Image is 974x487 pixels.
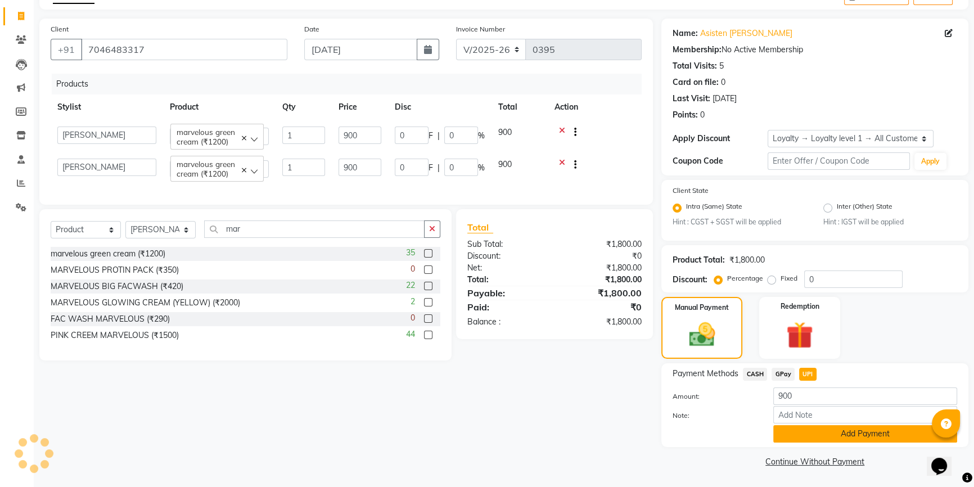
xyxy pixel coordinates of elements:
input: Search by Name/Mobile/Email/Code [81,39,287,60]
div: 0 [721,76,725,88]
div: 0 [700,109,705,121]
label: Redemption [781,301,819,312]
span: CASH [743,368,767,381]
th: Action [548,94,642,120]
a: Asisten [PERSON_NAME] [700,28,792,39]
span: Total [467,222,493,233]
span: 900 [498,159,512,169]
small: Hint : CGST + SGST will be applied [673,217,806,227]
div: Points: [673,109,698,121]
span: 900 [498,127,512,137]
div: MARVELOUS BIG FACWASH (₹420) [51,281,183,292]
div: Discount: [459,250,554,262]
div: 5 [719,60,724,72]
th: Stylist [51,94,163,120]
label: Amount: [664,391,765,402]
button: Add Payment [773,425,957,443]
span: 44 [406,328,415,340]
span: | [438,162,440,174]
span: 0 [411,263,415,275]
div: ₹0 [554,250,650,262]
div: [DATE] [713,93,737,105]
div: Card on file: [673,76,719,88]
div: Total: [459,274,554,286]
iframe: chat widget [927,442,963,476]
img: _gift.svg [778,318,822,352]
label: Client State [673,186,709,196]
div: Sub Total: [459,238,554,250]
div: ₹0 [554,300,650,314]
div: No Active Membership [673,44,957,56]
label: Percentage [727,273,763,283]
div: MARVELOUS GLOWING CREAM (YELLOW) (₹2000) [51,297,240,309]
label: Date [304,24,319,34]
span: F [429,130,433,142]
div: Net: [459,262,554,274]
div: Total Visits: [673,60,717,72]
th: Disc [388,94,491,120]
div: ₹1,800.00 [554,286,650,300]
div: Balance : [459,316,554,328]
label: Intra (Same) State [686,201,742,215]
div: Coupon Code [673,155,768,167]
span: 35 [406,247,415,259]
button: +91 [51,39,82,60]
div: ₹1,800.00 [729,254,765,266]
th: Price [332,94,388,120]
span: marvelous green cream (₹1200) [177,159,235,178]
label: Invoice Number [456,24,505,34]
span: Payment Methods [673,368,738,380]
div: Last Visit: [673,93,710,105]
div: MARVELOUS PROTIN PACK (₹350) [51,264,179,276]
span: 0 [411,312,415,324]
th: Product [163,94,276,120]
label: Note: [664,411,765,421]
th: Total [491,94,548,120]
label: Manual Payment [675,303,729,313]
input: Search or Scan [204,220,425,238]
input: Amount [773,387,957,405]
div: ₹1,800.00 [554,316,650,328]
div: Products [52,74,650,94]
div: FAC WASH MARVELOUS (₹290) [51,313,170,325]
th: Qty [276,94,332,120]
span: % [478,130,485,142]
span: | [438,130,440,142]
img: _cash.svg [681,319,723,349]
div: Paid: [459,300,554,314]
div: ₹1,800.00 [554,274,650,286]
input: Enter Offer / Coupon Code [768,152,910,170]
div: ₹1,800.00 [554,262,650,274]
div: Discount: [673,274,707,286]
div: marvelous green cream (₹1200) [51,248,165,260]
span: marvelous green cream (₹1200) [177,127,235,146]
div: Membership: [673,44,722,56]
div: ₹1,800.00 [554,238,650,250]
span: % [478,162,485,174]
span: 2 [411,296,415,308]
div: Product Total: [673,254,725,266]
button: Apply [914,153,946,170]
a: Continue Without Payment [664,456,966,468]
div: PINK CREEM MARVELOUS (₹1500) [51,330,179,341]
label: Inter (Other) State [837,201,892,215]
label: Client [51,24,69,34]
span: GPay [772,368,795,381]
span: 22 [406,279,415,291]
small: Hint : IGST will be applied [823,217,957,227]
div: Name: [673,28,698,39]
div: Apply Discount [673,133,768,145]
div: Payable: [459,286,554,300]
label: Fixed [781,273,797,283]
input: Add Note [773,406,957,423]
span: UPI [799,368,817,381]
span: F [429,162,433,174]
